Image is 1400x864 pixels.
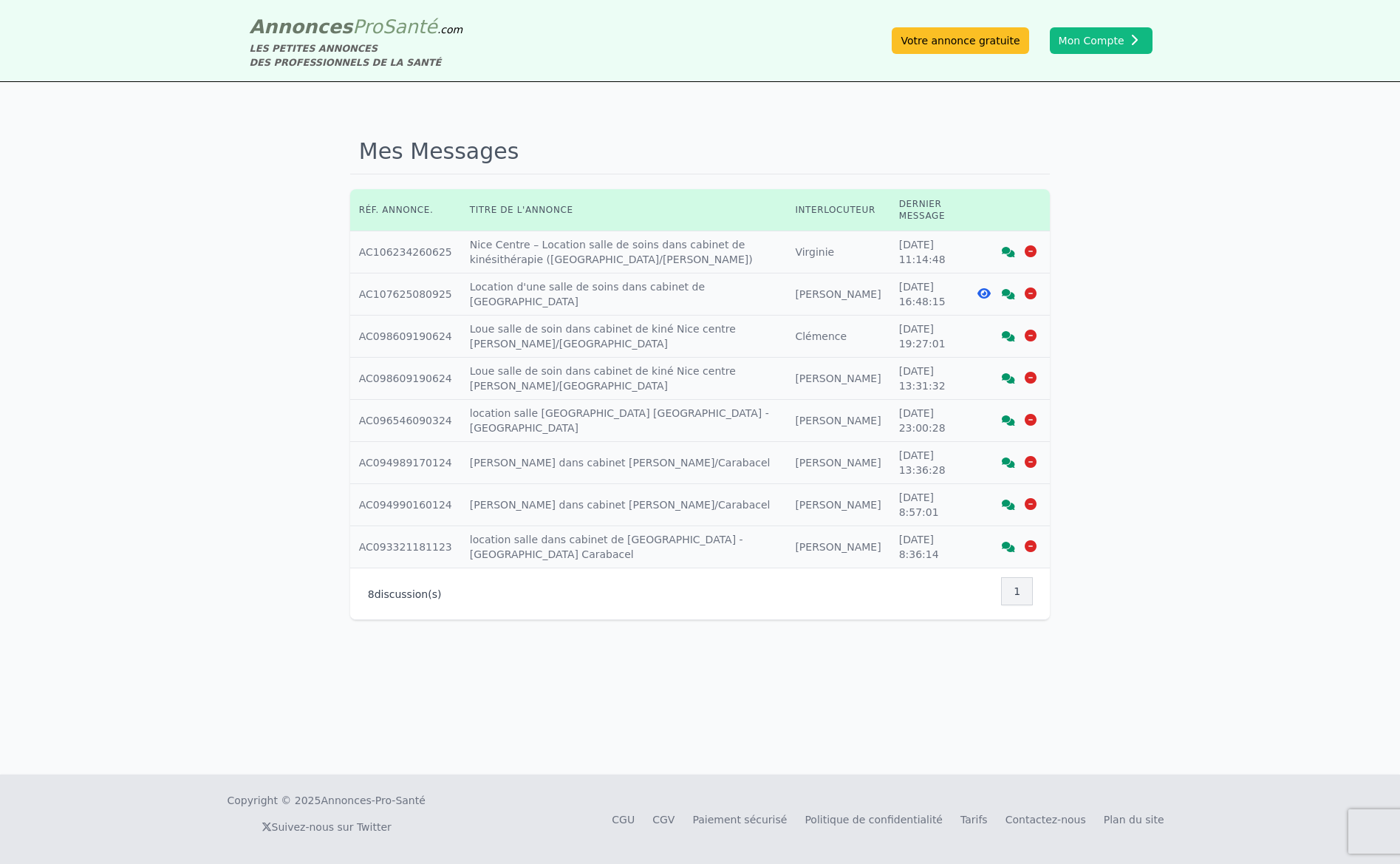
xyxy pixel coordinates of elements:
[350,316,461,358] td: AC098609190624
[890,526,968,568] td: [DATE] 8:36:14
[890,400,968,442] td: [DATE] 23:00:28
[692,814,787,826] a: Paiement sécurisé
[1025,456,1037,468] i: Supprimer la discussion
[786,484,889,526] td: [PERSON_NAME]
[786,273,889,316] td: [PERSON_NAME]
[786,358,889,400] td: [PERSON_NAME]
[350,273,461,316] td: AC107625080925
[1002,247,1015,257] i: Voir la discussion
[350,526,461,568] td: AC093321181123
[461,484,787,526] td: [PERSON_NAME] dans cabinet [PERSON_NAME]/Carabacel
[890,231,968,273] td: [DATE] 11:14:48
[1002,415,1015,426] i: Voir la discussion
[786,400,889,442] td: [PERSON_NAME]
[1025,245,1037,257] i: Supprimer la discussion
[350,231,461,273] td: AC106234260625
[1025,414,1037,426] i: Supprimer la discussion
[805,814,943,826] a: Politique de confidentialité
[1002,289,1015,299] i: Voir la discussion
[1025,372,1037,384] i: Supprimer la discussion
[786,316,889,358] td: Clémence
[352,16,383,38] span: Pro
[612,814,635,826] a: CGU
[461,442,787,484] td: [PERSON_NAME] dans cabinet [PERSON_NAME]/Carabacel
[786,231,889,273] td: Virginie
[1002,500,1015,510] i: Voir la discussion
[1005,814,1086,826] a: Contactez-nous
[350,400,461,442] td: AC096546090324
[461,316,787,358] td: Loue salle de soin dans cabinet de kiné Nice centre [PERSON_NAME]/[GEOGRAPHIC_DATA]
[350,189,461,231] th: Réf. annonce.
[461,358,787,400] td: Loue salle de soin dans cabinet de kiné Nice centre [PERSON_NAME]/[GEOGRAPHIC_DATA]
[350,484,461,526] td: AC094990160124
[250,16,463,38] a: AnnoncesProSanté.com
[786,526,889,568] td: [PERSON_NAME]
[1002,577,1032,605] nav: Pagination
[1014,584,1020,599] span: 1
[461,400,787,442] td: location salle [GEOGRAPHIC_DATA] [GEOGRAPHIC_DATA] - [GEOGRAPHIC_DATA]
[368,588,375,600] span: 8
[960,814,988,826] a: Tarifs
[262,821,392,833] a: Suivez-nous sur Twitter
[1025,330,1037,341] i: Supprimer la discussion
[786,189,889,231] th: Interlocuteur
[1104,814,1164,826] a: Plan du site
[1025,540,1037,552] i: Supprimer la discussion
[250,16,353,38] span: Annonces
[1050,27,1153,54] button: Mon Compte
[350,129,1051,174] h1: Mes Messages
[890,442,968,484] td: [DATE] 13:36:28
[461,526,787,568] td: location salle dans cabinet de [GEOGRAPHIC_DATA] - [GEOGRAPHIC_DATA] Carabacel
[1002,542,1015,552] i: Voir la discussion
[892,27,1028,54] a: Votre annonce gratuite
[383,16,437,38] span: Santé
[890,273,968,316] td: [DATE] 16:48:15
[1002,331,1015,341] i: Voir la discussion
[890,484,968,526] td: [DATE] 8:57:01
[350,358,461,400] td: AC098609190624
[786,442,889,484] td: [PERSON_NAME]
[977,288,991,299] i: Voir l'annonce
[321,793,425,808] a: Annonces-Pro-Santé
[437,24,462,35] span: .com
[228,793,426,808] div: Copyright © 2025
[350,442,461,484] td: AC094989170124
[890,316,968,358] td: [DATE] 19:27:01
[1002,373,1015,384] i: Voir la discussion
[890,358,968,400] td: [DATE] 13:31:32
[1025,288,1037,299] i: Supprimer la discussion
[461,231,787,273] td: Nice Centre – Location salle de soins dans cabinet de kinésithérapie ([GEOGRAPHIC_DATA]/[PERSON_N...
[890,189,968,231] th: Dernier message
[368,587,442,602] p: discussion(s)
[461,189,787,231] th: Titre de l'annonce
[1025,498,1037,510] i: Supprimer la discussion
[461,273,787,316] td: Location d'une salle de soins dans cabinet de [GEOGRAPHIC_DATA]
[1002,457,1015,468] i: Voir la discussion
[652,814,675,826] a: CGV
[250,41,463,69] div: LES PETITES ANNONCES DES PROFESSIONNELS DE LA SANTÉ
